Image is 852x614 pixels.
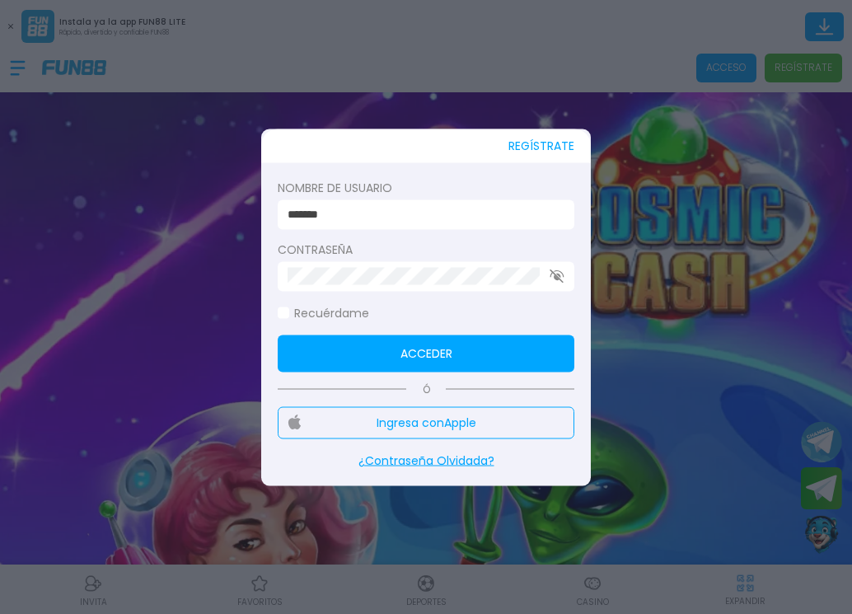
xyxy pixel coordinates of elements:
p: ¿Contraseña Olvidada? [278,452,574,469]
label: Nombre de usuario [278,179,574,196]
button: REGÍSTRATE [508,129,574,162]
button: Acceder [278,335,574,372]
button: Ingresa conApple [278,406,574,438]
label: Contraseña [278,241,574,258]
label: Recuérdame [278,304,369,321]
p: Ó [278,382,574,396]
